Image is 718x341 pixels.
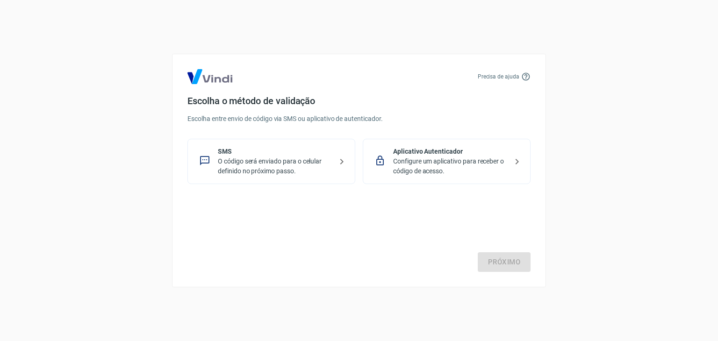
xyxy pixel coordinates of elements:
div: Aplicativo AutenticadorConfigure um aplicativo para receber o código de acesso. [363,139,531,184]
div: SMSO código será enviado para o celular definido no próximo passo. [187,139,355,184]
p: O código será enviado para o celular definido no próximo passo. [218,156,332,176]
h4: Escolha o método de validação [187,95,531,107]
img: Logo Vind [187,69,232,84]
p: SMS [218,147,332,156]
p: Precisa de ajuda [478,72,519,81]
p: Configure um aplicativo para receber o código de acesso. [393,156,508,176]
p: Aplicativo Autenticador [393,147,508,156]
p: Escolha entre envio de código via SMS ou aplicativo de autenticador. [187,114,531,124]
